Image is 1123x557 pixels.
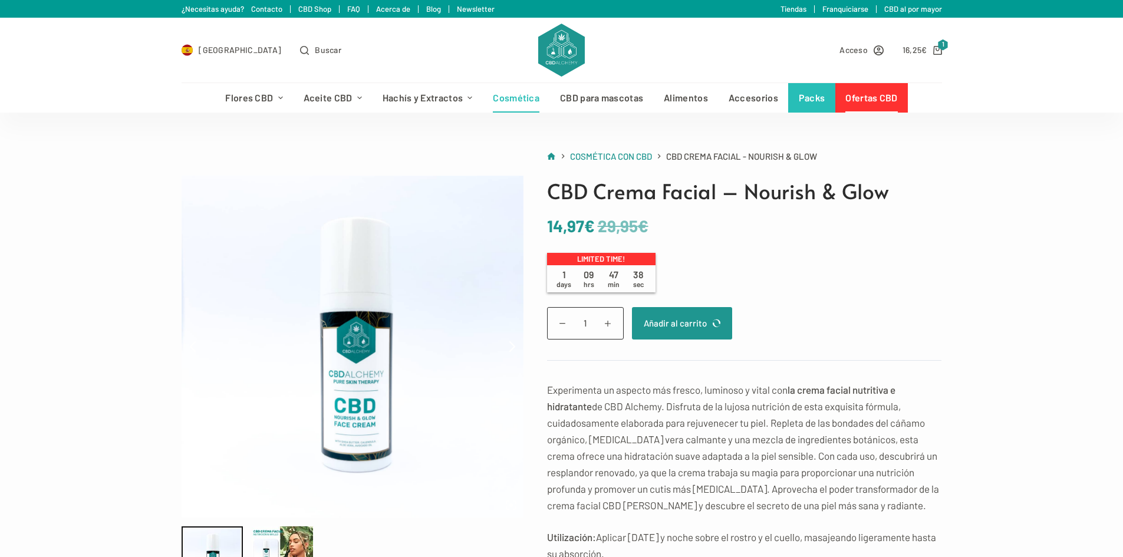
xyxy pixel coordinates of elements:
strong: la crema facial nutritiva e hidratante [547,384,895,412]
span: € [584,216,595,236]
span: 1 [552,269,577,289]
span: min [608,280,620,288]
img: CBD Alchemy [538,24,584,77]
a: Accesorios [718,83,788,113]
span: CBD Crema Facial - Nourish & Glow [666,149,817,164]
span: € [638,216,648,236]
a: Ofertas CBD [835,83,908,113]
span: Cosmética con CBD [570,151,652,162]
a: Select Country [182,43,282,57]
span: [GEOGRAPHIC_DATA] [199,43,281,57]
span: hrs [584,280,594,288]
a: ¿Necesitas ayuda? Contacto [182,4,282,14]
a: Tiendas [780,4,806,14]
img: ES Flag [182,44,193,56]
span: Acceso [839,43,868,57]
a: Franquiciarse [822,4,868,14]
span: 38 [626,269,651,289]
a: CBD al por mayor [884,4,942,14]
a: Cosmética [483,83,550,113]
img: wellness-cbd_alchemy-face_cream [182,176,523,518]
span: 1 [938,39,949,51]
a: CBD para mascotas [550,83,654,113]
bdi: 29,95 [598,216,648,236]
a: FAQ [347,4,360,14]
input: Cantidad de productos [547,307,624,340]
span: 47 [601,269,626,289]
bdi: 16,25 [903,45,927,55]
span: € [921,45,927,55]
a: Packs [788,83,835,113]
a: Newsletter [457,4,495,14]
p: Limited time! [547,253,656,266]
a: Aceite CBD [293,83,372,113]
bdi: 14,97 [547,216,595,236]
a: Alimentos [654,83,719,113]
a: Flores CBD [215,83,293,113]
a: Carro de compra [903,43,942,57]
h1: CBD Crema Facial – Nourish & Glow [547,176,942,207]
a: Acerca de [376,4,410,14]
p: Experimenta un aspecto más fresco, luminoso y vital con de CBD Alchemy. Disfruta de la lujosa nut... [547,381,942,513]
strong: Utilización: [547,531,596,543]
span: days [556,280,571,288]
a: CBD Shop [298,4,331,14]
span: sec [633,280,644,288]
button: Abrir formulario de búsqueda [300,43,341,57]
span: Buscar [315,43,341,57]
button: Añadir al carrito [632,307,732,340]
a: Hachís y Extractos [372,83,483,113]
nav: Menú de cabecera [215,83,908,113]
a: Acceso [839,43,884,57]
a: Blog [426,4,441,14]
span: 09 [577,269,601,289]
a: Cosmética con CBD [570,149,652,164]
